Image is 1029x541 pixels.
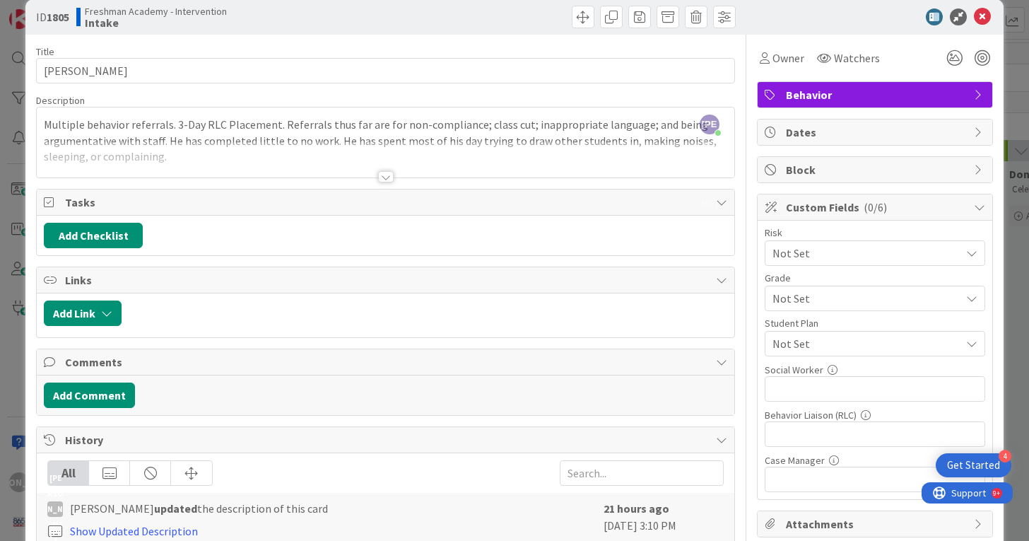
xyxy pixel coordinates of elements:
[786,516,967,533] span: Attachments
[65,354,708,371] span: Comments
[47,10,69,24] b: 1805
[765,454,825,467] label: Case Manager
[36,8,69,25] span: ID
[47,501,63,517] div: [PERSON_NAME]
[70,524,198,538] a: Show Updated Description
[786,124,967,141] span: Dates
[85,6,227,17] span: Freshman Academy - Intervention
[36,94,85,107] span: Description
[786,161,967,178] span: Block
[44,301,122,326] button: Add Link
[765,273,985,283] div: Grade
[772,289,953,308] span: Not Set
[85,17,227,28] b: Intake
[65,431,708,448] span: History
[154,501,197,516] b: updated
[36,45,54,58] label: Title
[864,200,887,214] span: ( 0/6 )
[786,86,967,103] span: Behavior
[70,500,328,517] span: [PERSON_NAME] the description of this card
[834,50,880,66] span: Watchers
[772,335,960,352] span: Not Set
[936,453,1011,477] div: Open Get Started checklist, remaining modules: 4
[65,194,708,211] span: Tasks
[999,450,1011,463] div: 4
[604,501,669,516] b: 21 hours ago
[765,228,985,238] div: Risk
[44,223,143,248] button: Add Checklist
[947,458,1000,472] div: Get Started
[786,199,967,216] span: Custom Fields
[700,115,719,134] span: [PERSON_NAME]
[765,363,823,376] label: Social Worker
[65,272,708,289] span: Links
[36,58,734,83] input: type card name here...
[30,2,64,19] span: Support
[48,461,89,485] div: All
[765,409,857,421] label: Behavior Liaison (RLC)
[604,500,724,540] div: [DATE] 3:10 PM
[44,117,727,165] p: Multiple behavior referrals. 3-Day RLC Placement. Referrals thus far are for non-compliance; clas...
[71,6,78,17] div: 9+
[772,243,953,263] span: Not Set
[772,50,804,66] span: Owner
[560,460,724,486] input: Search...
[44,383,135,408] button: Add Comment
[765,318,985,328] div: Student Plan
